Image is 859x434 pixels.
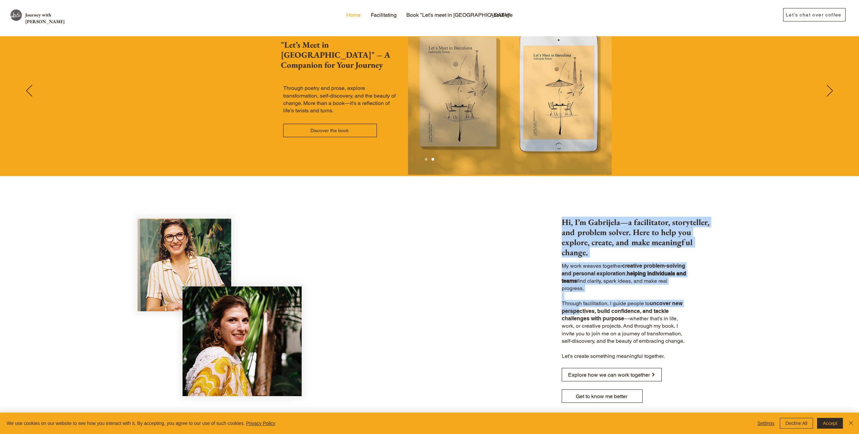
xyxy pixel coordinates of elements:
[183,286,302,396] img: Šitum Gabrijela looking at people
[783,8,846,21] a: Let’s chat over coffee
[847,419,855,427] img: Close
[562,368,662,381] a: Explore how we can work together
[562,263,622,269] span: My work weaves together
[26,85,32,98] button: Previous
[485,10,518,20] a: About me
[817,418,843,429] button: Accept
[625,270,627,277] span: ,
[562,353,665,359] span: Let’s create something meaningful together.
[487,10,516,20] p: About me
[562,300,683,322] span: uncover new perspectives, build confidence, and tackle challenges with purpose
[432,158,434,161] a: Slide 2
[423,158,436,161] nav: Slides
[343,10,364,20] p: Home
[281,39,390,70] span: "Let’s Meet in [GEOGRAPHIC_DATA]" – A Companion for Your Journey
[562,217,709,258] span: Hi, I’m Gabrijela—a facilitator, storyteller, and problem solver. Here to help you explore, creat...
[283,85,401,115] p: Through poetry and prose, explore transformation, self-discovery, and the beauty of change. More ...
[310,128,349,133] span: Discover the book
[401,10,485,20] a: Book "Let's meet in [GEOGRAPHIC_DATA]"
[568,372,650,378] span: Explore how we can work together
[403,10,514,20] p: Book "Let's meet in [GEOGRAPHIC_DATA]"
[847,418,855,429] button: Close
[341,10,366,20] a: Home
[10,9,22,21] img: site logo
[576,393,627,399] span: Get to know me better
[331,10,528,20] nav: Site
[366,10,401,20] a: Facilitating
[283,124,377,137] a: Discover the book
[408,8,612,175] img: "Let’s Meet in Barcelona" book cover
[780,418,813,429] button: Decline All
[138,219,231,311] img: Šitum Gabrijela loughing
[25,12,65,24] a: Journey with [PERSON_NAME]
[786,12,842,17] span: Let’s chat over coffee
[562,389,643,403] a: Get to know me better
[757,418,774,428] span: Settings
[367,10,400,20] p: Facilitating
[562,300,650,307] span: Through facilitation, I guide people to
[425,158,427,161] a: Slide 1
[246,421,275,426] a: Privacy Policy
[827,85,833,98] button: Next
[562,263,685,276] span: creative problem-solving and personal exploration
[562,278,667,291] span: find clarity, spark ideas, and make real progress.
[7,420,275,426] span: We use cookies on our website to see how you interact with it. By accepting, you agree to our use...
